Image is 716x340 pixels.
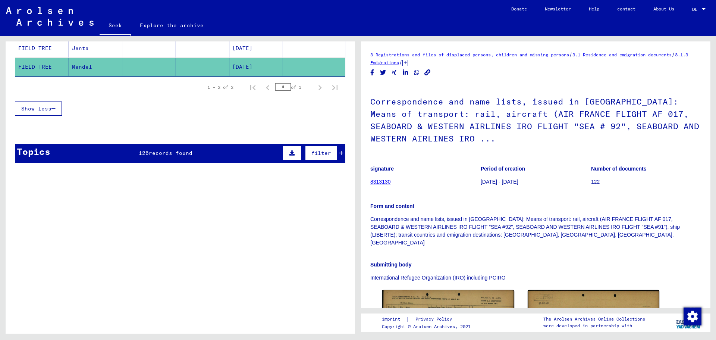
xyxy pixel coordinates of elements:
[543,323,632,328] font: were developed in partnership with
[140,22,204,29] font: Explore the archive
[370,52,569,57] a: 3 Registrations and files of displaced persons, children and missing persons
[591,179,600,185] font: 122
[305,146,337,160] button: filter
[327,80,342,95] button: Last page
[413,68,421,77] button: Share on WhatsApp
[232,63,252,70] font: [DATE]
[672,51,675,58] font: /
[149,150,192,156] font: records found
[382,324,471,329] font: Copyright © Arolsen Archives, 2021
[390,68,398,77] button: Share on Xing
[569,51,572,58] font: /
[18,45,52,52] font: FIELD TREE
[402,68,409,77] button: Share on LinkedIn
[72,45,89,52] font: Jenta
[260,80,275,95] button: Previous page
[684,308,701,325] img: Change consent
[653,6,674,12] font: About Us
[18,63,52,70] font: FIELD TREE
[131,16,213,34] a: Explore the archive
[370,216,680,246] font: Correspondence and name lists, issued in [GEOGRAPHIC_DATA]: Means of transport: rail, aircraft (A...
[311,150,331,156] font: filter
[370,203,414,209] font: Form and content
[370,262,411,268] font: Submitting body
[409,315,461,323] a: Privacy Policy
[591,166,647,172] font: Number of documents
[399,59,402,66] font: /
[379,68,387,77] button: Share on Twitter
[545,6,571,12] font: Newsletter
[370,275,506,281] font: International Refugee Organization (IRO) including PCIRO
[511,6,527,12] font: Donate
[406,316,409,322] font: |
[15,102,62,116] button: Show less
[424,68,431,77] button: Copy link
[617,6,635,12] font: contact
[17,146,50,157] font: Topics
[692,6,697,12] font: DE
[370,179,391,185] a: 8313130
[481,179,518,185] font: [DATE] - [DATE]
[382,316,400,322] font: imprint
[370,96,699,144] font: Correspondence and name lists, issued in [GEOGRAPHIC_DATA]: Means of transport: rail, aircraft (A...
[109,22,122,29] font: Seek
[72,63,92,70] font: Mendel
[232,45,252,52] font: [DATE]
[313,80,327,95] button: Next page
[481,166,525,172] font: Period of creation
[572,52,672,57] a: 3.1 Residence and emigration documents
[6,7,94,26] img: Arolsen_neg.svg
[589,6,599,12] font: Help
[207,84,233,90] font: 1 – 2 of 2
[21,105,51,112] font: Show less
[543,316,645,322] font: The Arolsen Archives Online Collections
[368,68,376,77] button: Share on Facebook
[291,84,301,90] font: of 1
[675,313,703,332] img: yv_logo.png
[370,166,394,172] font: signature
[100,16,131,36] a: Seek
[415,316,452,322] font: Privacy Policy
[382,315,406,323] a: imprint
[139,150,149,156] font: 126
[245,80,260,95] button: First page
